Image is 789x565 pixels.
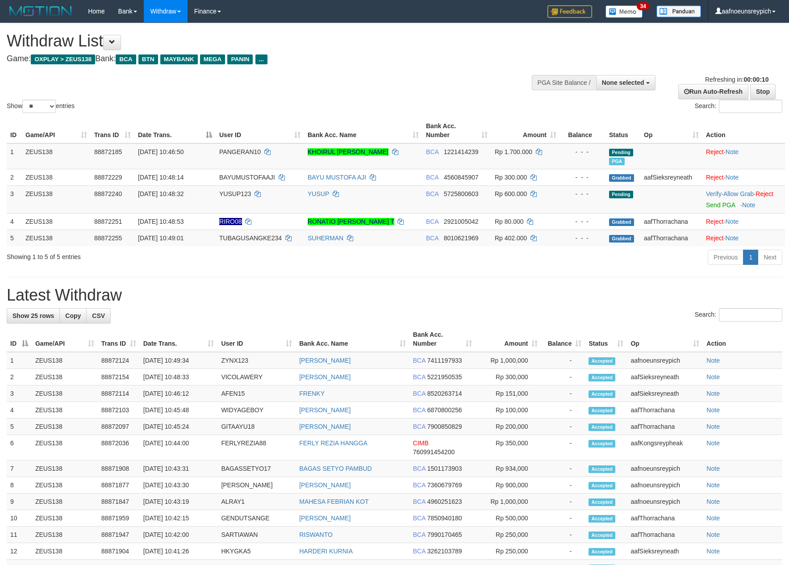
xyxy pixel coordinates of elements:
span: Rp 600.000 [495,190,527,197]
td: 8 [7,477,32,494]
span: BCA [413,515,426,522]
span: BCA [116,54,136,64]
span: None selected [602,79,644,86]
a: Previous [708,250,743,265]
td: 88872103 [98,402,140,419]
a: Reject [756,190,773,197]
a: Note [706,531,720,538]
a: Allow Grab [723,190,754,197]
span: 88872251 [94,218,122,225]
td: aafThorrachana [627,402,703,419]
td: ZEUS138 [32,419,98,435]
span: OXPLAY > ZEUS138 [31,54,95,64]
span: MEGA [200,54,225,64]
td: BAGASSETYO17 [217,460,296,477]
img: Feedback.jpg [547,5,592,18]
td: VICOLAWERY [217,369,296,385]
td: 7 [7,460,32,477]
td: aafnoeunsreypich [627,460,703,477]
a: BAGAS SETYO PAMBUD [299,465,372,472]
td: [DATE] 10:45:48 [140,402,218,419]
td: Rp 200,000 [476,419,542,435]
div: Showing 1 to 5 of 5 entries [7,249,322,261]
td: ZEUS138 [22,213,91,230]
td: - [541,352,585,369]
a: Note [706,548,720,555]
td: ZEUS138 [32,369,98,385]
td: aafThorrachana [640,230,702,246]
a: RISWANTO [299,531,333,538]
span: Copy 7850940180 to clipboard [427,515,462,522]
th: ID: activate to sort column descending [7,326,32,352]
a: Reject [706,148,724,155]
td: 88871904 [98,543,140,560]
a: Note [706,515,720,522]
td: Rp 1,000,000 [476,494,542,510]
span: [DATE] 10:48:32 [138,190,184,197]
a: Note [706,390,720,397]
td: aafKongsreypheak [627,435,703,460]
th: User ID: activate to sort column ascending [216,118,304,143]
span: BCA [413,498,426,505]
span: BAYUMUSTOFAAJI [219,174,275,181]
th: Amount: activate to sort column ascending [476,326,542,352]
a: [PERSON_NAME] [299,481,351,489]
td: Rp 500,000 [476,510,542,527]
strong: 00:00:10 [743,76,768,83]
span: Copy 7411197933 to clipboard [427,357,462,364]
span: BCA [426,174,438,181]
a: Verify [706,190,722,197]
h4: Game: Bank: [7,54,517,63]
th: Amount: activate to sort column ascending [491,118,560,143]
img: Button%20Memo.svg [605,5,643,18]
td: - [541,402,585,419]
th: Bank Acc. Number: activate to sort column ascending [422,118,491,143]
a: Stop [750,84,776,99]
td: ZEUS138 [22,169,91,185]
span: BCA [413,531,426,538]
td: [DATE] 10:43:30 [140,477,218,494]
span: Accepted [589,465,615,473]
span: BCA [413,423,426,430]
th: Action [702,118,785,143]
td: 88871847 [98,494,140,510]
th: Bank Acc. Name: activate to sort column ascending [304,118,422,143]
span: ... [255,54,267,64]
td: ZEUS138 [32,352,98,369]
td: ZYNX123 [217,352,296,369]
span: Copy 6870800256 to clipboard [427,406,462,414]
td: 88872124 [98,352,140,369]
td: [DATE] 10:43:19 [140,494,218,510]
td: - [541,527,585,543]
td: ALRAY1 [217,494,296,510]
label: Search: [695,100,782,113]
span: Copy 7990170465 to clipboard [427,531,462,538]
input: Search: [719,100,782,113]
a: FRENKY [299,390,325,397]
td: · [702,213,785,230]
span: 34 [637,2,649,10]
span: Accepted [589,390,615,398]
div: - - - [564,173,602,182]
span: Accepted [589,482,615,490]
td: 6 [7,435,32,460]
th: Status: activate to sort column ascending [585,326,627,352]
th: Date Trans.: activate to sort column descending [134,118,216,143]
td: Rp 250,000 [476,543,542,560]
td: 9 [7,494,32,510]
td: aafSieksreyneath [640,169,702,185]
td: - [541,460,585,477]
span: Copy 8520263714 to clipboard [427,390,462,397]
span: Copy 3262103789 to clipboard [427,548,462,555]
a: 1 [743,250,758,265]
th: Balance: activate to sort column ascending [541,326,585,352]
td: - [541,494,585,510]
a: [PERSON_NAME] [299,373,351,381]
span: Rp 402.000 [495,234,527,242]
td: ZEUS138 [32,510,98,527]
td: 88872114 [98,385,140,402]
span: Grabbed [609,235,634,243]
td: - [541,510,585,527]
a: Send PGA [706,201,735,209]
th: Trans ID: activate to sort column ascending [91,118,134,143]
